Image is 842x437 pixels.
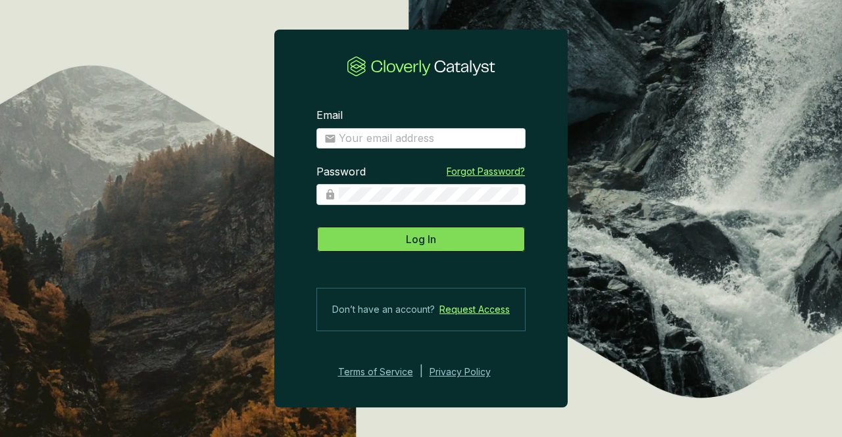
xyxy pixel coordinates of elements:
a: Privacy Policy [430,364,508,380]
input: Email [339,131,518,146]
span: Don’t have an account? [332,302,435,317]
a: Forgot Password? [447,165,525,178]
button: Log In [316,226,526,252]
label: Email [316,108,343,123]
a: Terms of Service [334,364,413,380]
label: Password [316,165,366,179]
input: Password [339,187,518,202]
a: Request Access [439,302,510,317]
span: Log In [406,231,436,247]
div: | [420,364,423,380]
